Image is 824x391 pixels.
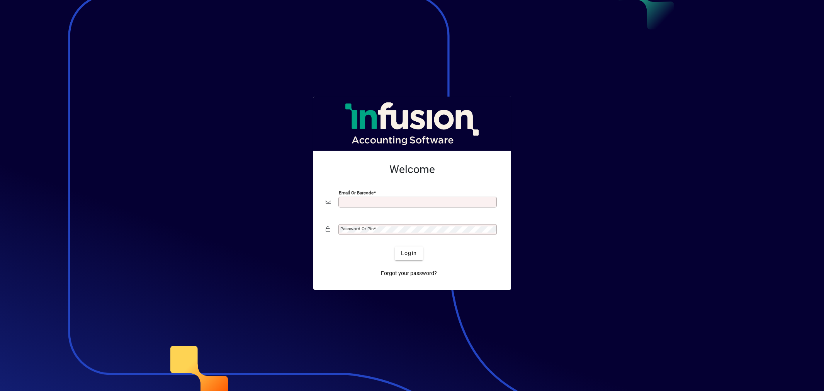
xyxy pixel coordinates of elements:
[326,163,499,176] h2: Welcome
[381,269,437,277] span: Forgot your password?
[340,226,374,231] mat-label: Password or Pin
[395,246,423,260] button: Login
[339,190,374,195] mat-label: Email or Barcode
[401,249,417,257] span: Login
[378,267,440,280] a: Forgot your password?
